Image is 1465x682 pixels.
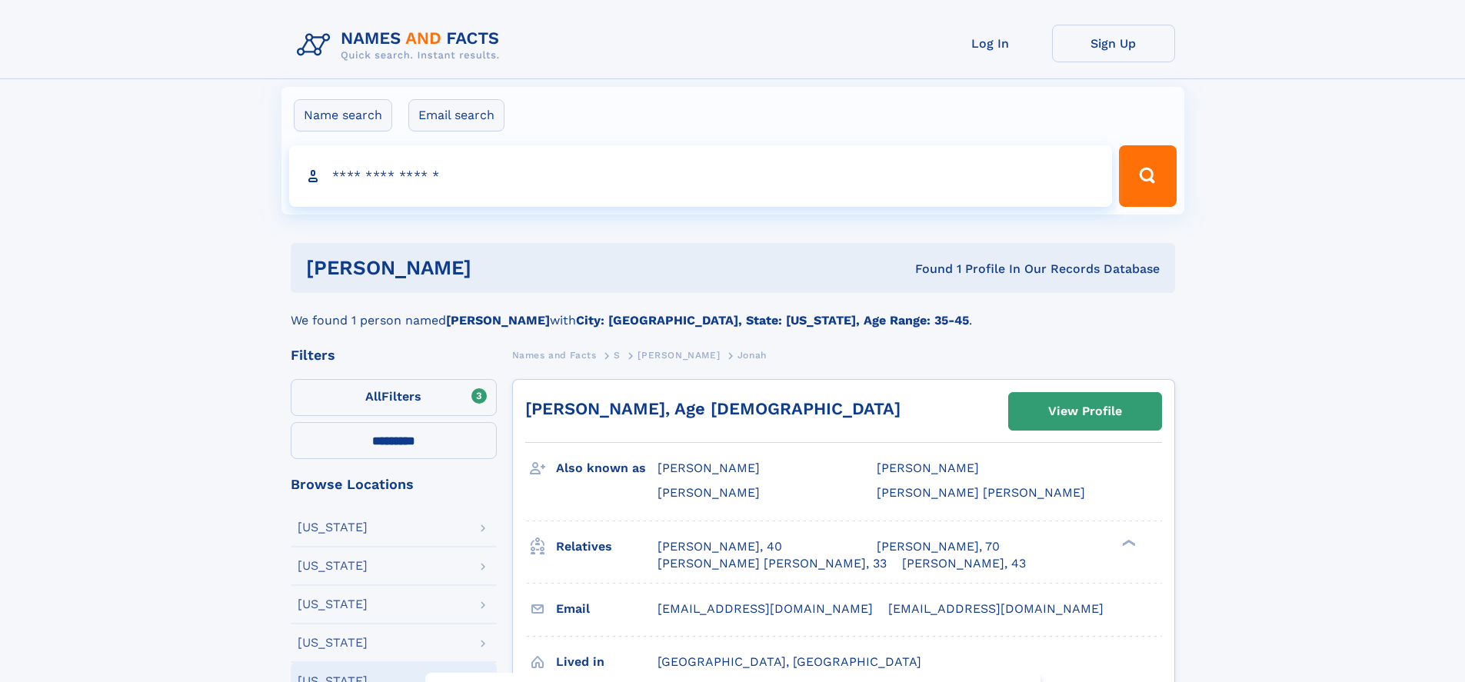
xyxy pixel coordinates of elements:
[298,560,368,572] div: [US_STATE]
[888,601,1104,616] span: [EMAIL_ADDRESS][DOMAIN_NAME]
[693,261,1160,278] div: Found 1 Profile In Our Records Database
[446,313,550,328] b: [PERSON_NAME]
[298,637,368,649] div: [US_STATE]
[365,389,381,404] span: All
[291,477,497,491] div: Browse Locations
[556,596,658,622] h3: Email
[638,350,720,361] span: [PERSON_NAME]
[877,461,979,475] span: [PERSON_NAME]
[658,461,760,475] span: [PERSON_NAME]
[658,485,760,500] span: [PERSON_NAME]
[408,99,504,131] label: Email search
[658,555,887,572] a: [PERSON_NAME] [PERSON_NAME], 33
[1052,25,1175,62] a: Sign Up
[877,485,1085,500] span: [PERSON_NAME] [PERSON_NAME]
[291,293,1175,330] div: We found 1 person named with .
[658,538,782,555] a: [PERSON_NAME], 40
[298,521,368,534] div: [US_STATE]
[289,145,1113,207] input: search input
[1118,537,1137,547] div: ❯
[298,598,368,610] div: [US_STATE]
[737,350,767,361] span: Jonah
[556,455,658,481] h3: Also known as
[614,345,621,364] a: S
[556,534,658,560] h3: Relatives
[902,555,1026,572] a: [PERSON_NAME], 43
[525,399,901,418] a: [PERSON_NAME], Age [DEMOGRAPHIC_DATA]
[556,649,658,675] h3: Lived in
[1009,393,1161,430] a: View Profile
[658,654,921,669] span: [GEOGRAPHIC_DATA], [GEOGRAPHIC_DATA]
[1119,145,1176,207] button: Search Button
[638,345,720,364] a: [PERSON_NAME]
[877,538,1000,555] a: [PERSON_NAME], 70
[512,345,597,364] a: Names and Facts
[614,350,621,361] span: S
[291,348,497,362] div: Filters
[306,258,694,278] h1: [PERSON_NAME]
[576,313,969,328] b: City: [GEOGRAPHIC_DATA], State: [US_STATE], Age Range: 35-45
[291,25,512,66] img: Logo Names and Facts
[291,379,497,416] label: Filters
[658,601,873,616] span: [EMAIL_ADDRESS][DOMAIN_NAME]
[294,99,392,131] label: Name search
[929,25,1052,62] a: Log In
[1048,394,1122,429] div: View Profile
